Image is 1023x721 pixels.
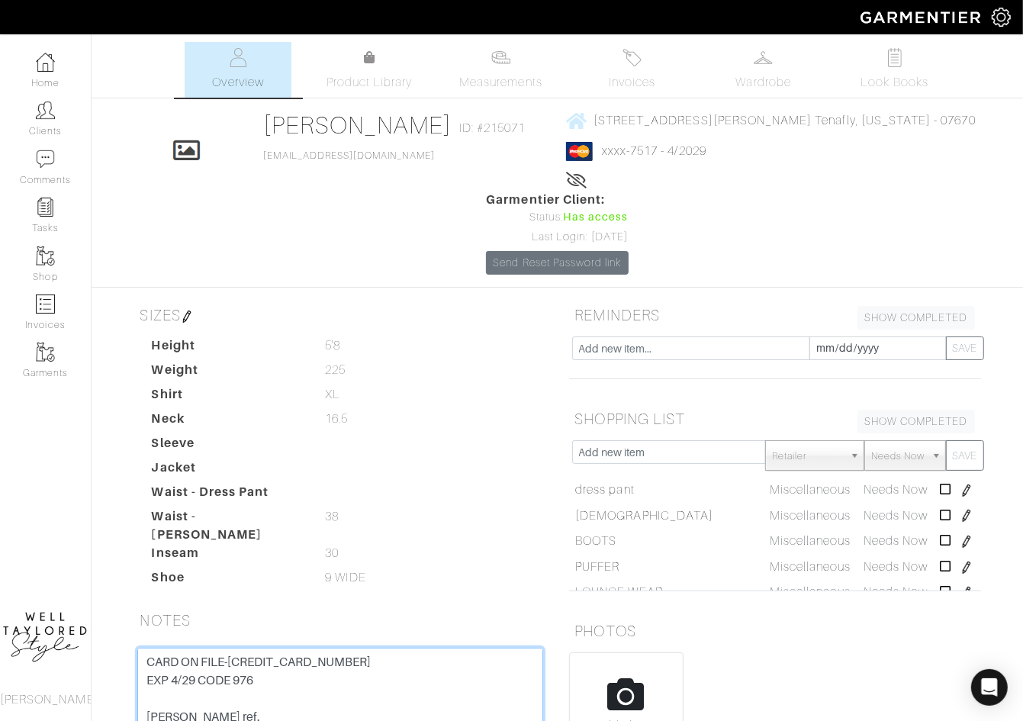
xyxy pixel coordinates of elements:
[36,150,55,169] img: comment-icon-a0a6a9ef722e966f86d9cbdc48e553b5cf19dbc54f86b18d962a5391bc8f6eb6.png
[960,484,973,497] img: pen-cf24a1663064a2ec1b9c1bd2387e9de7a2fa800b781884d57f21acf72779bad2.png
[857,410,975,433] a: SHOW COMPLETED
[772,441,844,472] span: Retailer
[841,42,948,98] a: Look Books
[36,246,55,266] img: garments-icon-b7da505a4dc4fd61783c78ac3ca0ef83fa9d6f193b1c9dc38574b1d14d53ca28.png
[229,48,248,67] img: basicinfo-40fd8af6dae0f16599ec9e87c0ef1c0a1fdea2edbe929e3d69a839185d80c458.svg
[140,483,314,507] dt: Waist - Dress Pant
[316,49,423,92] a: Product Library
[327,73,413,92] span: Product Library
[486,191,628,209] span: Garmentier Client:
[575,558,619,576] a: PUFFER
[134,605,546,636] h5: NOTES
[754,48,773,67] img: wardrobe-487a4870c1b7c33e795ec22d11cfc2ed9d08956e64fb3008fe2437562e282088.svg
[36,53,55,72] img: dashboard-icon-dbcd8f5a0b271acd01030246c82b418ddd0df26cd7fceb0bd07c9910d44c42f6.png
[594,114,976,127] span: [STREET_ADDRESS][PERSON_NAME] Tenafly, [US_STATE] - 07670
[263,150,434,161] a: [EMAIL_ADDRESS][DOMAIN_NAME]
[575,583,663,601] a: LOUNGE WEAR
[36,295,55,314] img: orders-icon-0abe47150d42831381b5fb84f609e132dff9fe21cb692f30cb5eec754e2cba89.png
[140,410,314,434] dt: Neck
[946,440,984,471] button: SAVE
[140,507,314,544] dt: Waist - [PERSON_NAME]
[566,111,976,130] a: [STREET_ADDRESS][PERSON_NAME] Tenafly, [US_STATE] - 07670
[622,48,642,67] img: orders-27d20c2124de7fd6de4e0e44c1d41de31381a507db9b33961299e4e07d508b8c.svg
[960,536,973,548] img: pen-cf24a1663064a2ec1b9c1bd2387e9de7a2fa800b781884d57f21acf72779bad2.png
[864,560,928,574] span: Needs Now
[325,568,365,587] span: 9 WIDE
[861,73,929,92] span: Look Books
[569,404,981,434] h5: SHOPPING LIST
[864,483,928,497] span: Needs Now
[447,42,555,98] a: Measurements
[572,440,767,464] input: Add new item
[770,585,851,599] span: Miscellaneous
[140,434,314,459] dt: Sleeve
[710,42,817,98] a: Wardrobe
[871,441,925,472] span: Needs Now
[325,361,346,379] span: 225
[325,410,348,428] span: 16.5
[575,507,713,525] a: [DEMOGRAPHIC_DATA]
[140,361,314,385] dt: Weight
[491,48,510,67] img: measurements-466bbee1fd09ba9460f595b01e5d73f9e2bff037440d3c8f018324cb6cdf7a4a.svg
[140,568,314,593] dt: Shoe
[140,459,314,483] dt: Jacket
[325,336,340,355] span: 5'8
[263,111,452,139] a: [PERSON_NAME]
[569,300,981,330] h5: REMINDERS
[960,562,973,574] img: pen-cf24a1663064a2ec1b9c1bd2387e9de7a2fa800b781884d57f21acf72779bad2.png
[185,42,291,98] a: Overview
[992,8,1011,27] img: gear-icon-white-bd11855cb880d31180b6d7d6211b90ccbf57a29d726f0c71d8c61bd08dd39cc2.png
[569,616,981,646] h5: PHOTOS
[486,209,628,226] div: Status:
[36,343,55,362] img: garments-icon-b7da505a4dc4fd61783c78ac3ca0ef83fa9d6f193b1c9dc38574b1d14d53ca28.png
[853,4,992,31] img: garmentier-logo-header-white-b43fb05a5012e4ada735d5af1a66efaba907eab6374d6393d1fbf88cb4ef424d.png
[770,483,851,497] span: Miscellaneous
[181,311,193,323] img: pen-cf24a1663064a2ec1b9c1bd2387e9de7a2fa800b781884d57f21acf72779bad2.png
[486,251,628,275] a: Send Reset Password link
[736,73,791,92] span: Wardrobe
[575,481,635,499] a: dress pant
[885,48,904,67] img: todo-9ac3debb85659649dc8f770b8b6100bb5dab4b48dedcbae339e5042a72dfd3cc.svg
[960,510,973,522] img: pen-cf24a1663064a2ec1b9c1bd2387e9de7a2fa800b781884d57f21acf72779bad2.png
[864,509,928,523] span: Needs Now
[770,509,851,523] span: Miscellaneous
[140,336,314,361] dt: Height
[140,385,314,410] dt: Shirt
[459,73,542,92] span: Measurements
[486,229,628,246] div: Last Login: [DATE]
[36,198,55,217] img: reminder-icon-8004d30b9f0a5d33ae49ab947aed9ed385cf756f9e5892f1edd6e32f2345188e.png
[566,142,593,161] img: mastercard-2c98a0d54659f76b027c6839bea21931c3e23d06ea5b2b5660056f2e14d2f154.png
[459,119,526,137] span: ID: #215071
[864,585,928,599] span: Needs Now
[325,385,340,404] span: XL
[575,532,616,550] a: BOOTS
[140,544,314,568] dt: Inseam
[609,73,655,92] span: Invoices
[857,306,975,330] a: SHOW COMPLETED
[864,534,928,548] span: Needs Now
[325,507,339,526] span: 38
[971,669,1008,706] div: Open Intercom Messenger
[572,336,810,360] input: Add new item...
[579,42,686,98] a: Invoices
[325,544,339,562] span: 30
[563,209,629,226] span: Has access
[212,73,263,92] span: Overview
[602,144,706,158] a: xxxx-7517 - 4/2029
[134,300,546,330] h5: SIZES
[770,534,851,548] span: Miscellaneous
[36,101,55,120] img: clients-icon-6bae9207a08558b7cb47a8932f037763ab4055f8c8b6bfacd5dc20c3e0201464.png
[946,336,984,360] button: SAVE
[770,560,851,574] span: Miscellaneous
[960,587,973,599] img: pen-cf24a1663064a2ec1b9c1bd2387e9de7a2fa800b781884d57f21acf72779bad2.png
